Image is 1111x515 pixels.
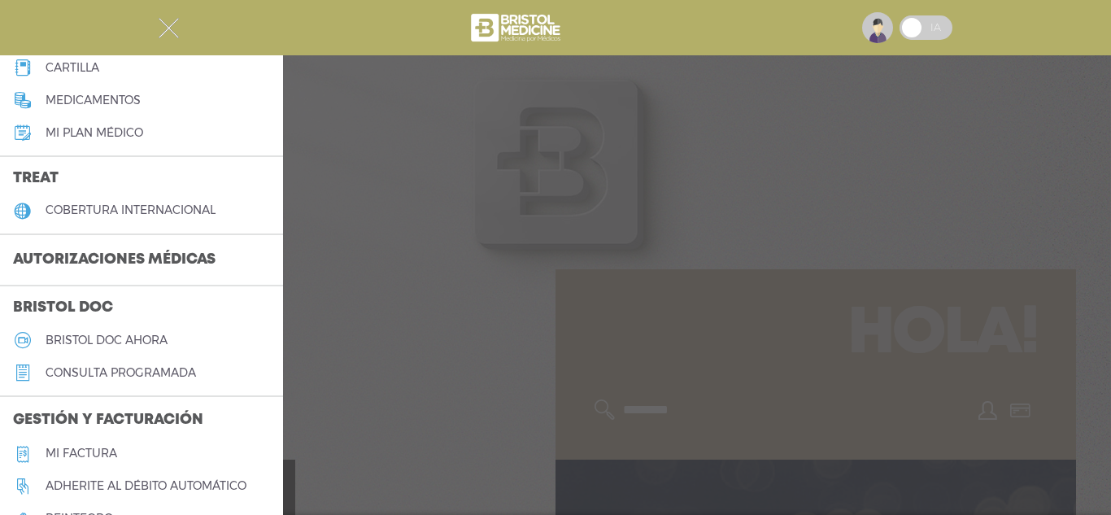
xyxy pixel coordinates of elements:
[46,126,143,140] h5: Mi plan médico
[159,18,179,38] img: Cober_menu-close-white.svg
[862,12,893,43] img: profile-placeholder.svg
[46,366,196,380] h5: consulta programada
[46,479,246,493] h5: Adherite al débito automático
[46,61,99,75] h5: cartilla
[46,94,141,107] h5: medicamentos
[46,447,117,460] h5: Mi factura
[468,8,565,47] img: bristol-medicine-blanco.png
[46,334,168,347] h5: Bristol doc ahora
[46,203,216,217] h5: cobertura internacional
